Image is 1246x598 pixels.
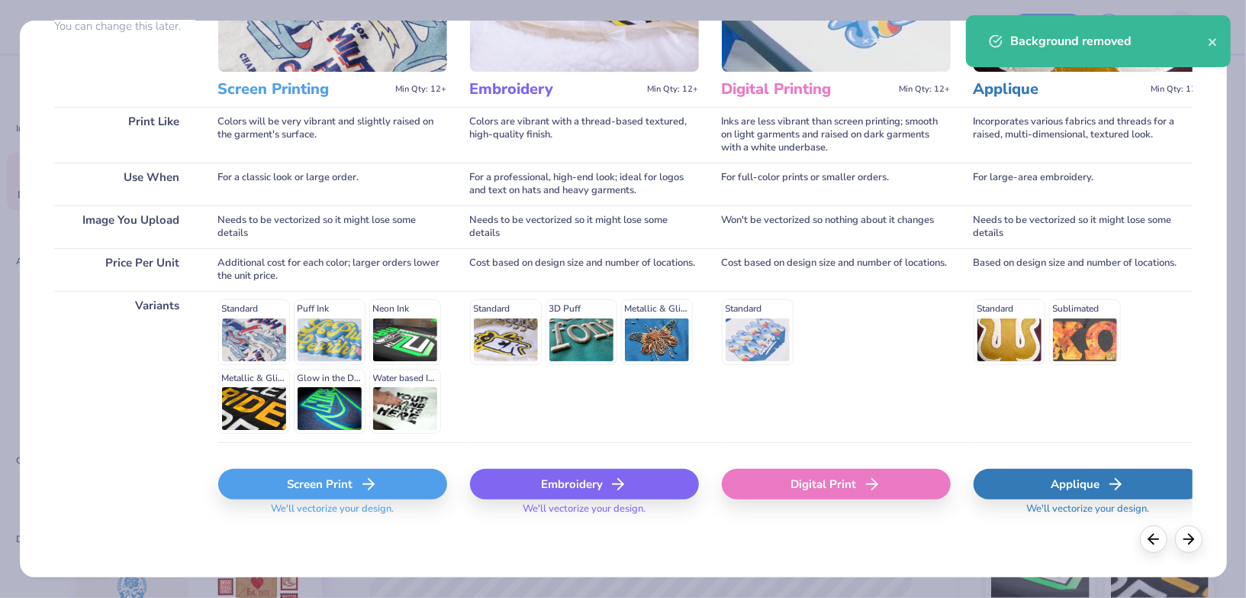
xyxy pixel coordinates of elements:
[470,107,699,163] div: Colors are vibrant with a thread-based textured, high-quality finish.
[218,79,390,99] h3: Screen Printing
[974,107,1203,163] div: Incorporates various fabrics and threads for a raised, multi-dimensional, textured look.
[1010,32,1208,50] div: Background removed
[54,205,195,248] div: Image You Upload
[470,205,699,248] div: Needs to be vectorized so it might lose some details
[1020,503,1155,525] span: We'll vectorize your design.
[54,291,195,442] div: Variants
[1151,84,1203,95] span: Min Qty: 12+
[722,248,951,291] div: Cost based on design size and number of locations.
[54,163,195,205] div: Use When
[1208,32,1219,50] button: close
[470,163,699,205] div: For a professional, high-end look; ideal for logos and text on hats and heavy garments.
[470,248,699,291] div: Cost based on design size and number of locations.
[470,79,642,99] h3: Embroidery
[218,248,447,291] div: Additional cost for each color; larger orders lower the unit price.
[722,163,951,205] div: For full-color prints or smaller orders.
[900,84,951,95] span: Min Qty: 12+
[974,205,1203,248] div: Needs to be vectorized so it might lose some details
[648,84,699,95] span: Min Qty: 12+
[722,79,893,99] h3: Digital Printing
[396,84,447,95] span: Min Qty: 12+
[974,79,1145,99] h3: Applique
[974,163,1203,205] div: For large-area embroidery.
[722,107,951,163] div: Inks are less vibrant than screen printing; smooth on light garments and raised on dark garments ...
[722,205,951,248] div: Won't be vectorized so nothing about it changes
[54,107,195,163] div: Print Like
[54,20,195,33] p: You can change this later.
[218,107,447,163] div: Colors will be very vibrant and slightly raised on the garment's surface.
[218,469,447,499] div: Screen Print
[218,163,447,205] div: For a classic look or large order.
[974,248,1203,291] div: Based on design size and number of locations.
[722,469,951,499] div: Digital Print
[470,469,699,499] div: Embroidery
[54,248,195,291] div: Price Per Unit
[974,469,1203,499] div: Applique
[517,503,652,525] span: We'll vectorize your design.
[265,503,400,525] span: We'll vectorize your design.
[218,205,447,248] div: Needs to be vectorized so it might lose some details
